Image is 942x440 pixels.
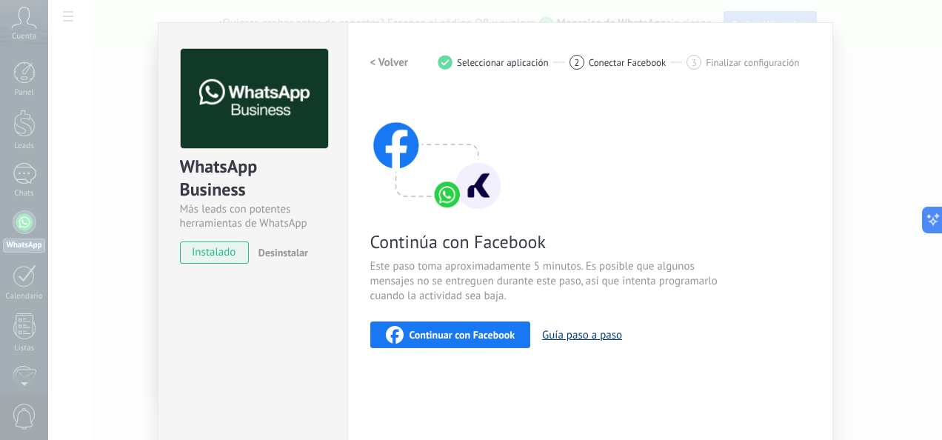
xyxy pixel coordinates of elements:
button: < Volver [370,49,409,76]
img: logo_main.png [181,49,328,149]
button: Continuar con Facebook [370,321,531,348]
div: Más leads con potentes herramientas de WhatsApp [180,202,326,230]
span: Continúa con Facebook [370,230,723,253]
span: Seleccionar aplicación [457,57,549,68]
span: 2 [574,56,579,69]
span: Continuar con Facebook [410,330,515,340]
span: 3 [692,56,697,69]
span: instalado [181,241,248,264]
div: WhatsApp Business [180,155,326,202]
span: Desinstalar [258,246,308,259]
button: Guía paso a paso [542,328,622,342]
span: Este paso toma aproximadamente 5 minutos. Es posible que algunos mensajes no se entreguen durante... [370,259,723,304]
h2: < Volver [370,56,409,70]
img: connect with facebook [370,93,504,212]
button: Desinstalar [253,241,308,264]
span: Conectar Facebook [589,57,667,68]
span: Finalizar configuración [706,57,799,68]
